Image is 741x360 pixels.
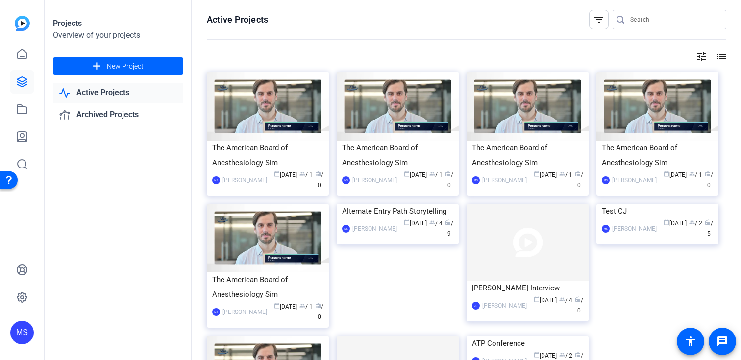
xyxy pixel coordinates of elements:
div: The American Board of Anesthesiology Sim [212,272,323,302]
span: [DATE] [534,297,557,304]
span: / 0 [315,303,323,320]
div: Alternate Entry Path Storytelling [342,204,453,218]
span: / 2 [559,352,572,359]
div: MS [602,225,610,233]
span: / 0 [575,171,583,189]
span: group [689,171,695,177]
div: [PERSON_NAME] [352,175,397,185]
span: / 1 [299,303,313,310]
span: group [429,171,435,177]
div: JR [472,302,480,310]
div: The American Board of Anesthesiology Sim [342,141,453,170]
span: / 1 [299,171,313,178]
span: / 4 [559,297,572,304]
h1: Active Projects [207,14,268,25]
span: [DATE] [664,171,687,178]
span: calendar_today [534,171,540,177]
span: [DATE] [534,171,557,178]
div: MS [212,176,220,184]
div: Overview of your projects [53,29,183,41]
span: calendar_today [664,171,669,177]
span: radio [445,219,451,225]
mat-icon: accessibility [685,336,696,347]
div: [PERSON_NAME] [612,224,657,234]
div: [PERSON_NAME] [482,301,527,311]
div: [PERSON_NAME] [222,175,267,185]
div: The American Board of Anesthesiology Sim [472,141,583,170]
input: Search [630,14,718,25]
a: Archived Projects [53,105,183,125]
div: MS [212,308,220,316]
span: [DATE] [274,171,297,178]
span: New Project [107,61,144,72]
span: / 0 [575,297,583,314]
span: calendar_today [404,171,410,177]
div: MS [342,225,350,233]
span: calendar_today [274,303,280,309]
span: group [429,219,435,225]
span: group [299,171,305,177]
span: radio [705,219,711,225]
span: [DATE] [664,220,687,227]
span: radio [575,296,581,302]
span: / 9 [445,220,453,237]
span: radio [315,303,321,309]
span: [DATE] [404,220,427,227]
span: group [559,352,565,358]
span: radio [705,171,711,177]
span: radio [575,171,581,177]
span: [DATE] [274,303,297,310]
span: group [559,171,565,177]
span: [DATE] [404,171,427,178]
mat-icon: add [91,60,103,72]
span: / 5 [705,220,713,237]
span: / 4 [429,220,443,227]
span: / 1 [689,171,702,178]
div: Projects [53,18,183,29]
span: calendar_today [404,219,410,225]
div: [PERSON_NAME] [482,175,527,185]
span: group [689,219,695,225]
mat-icon: filter_list [593,14,605,25]
span: radio [315,171,321,177]
span: radio [445,171,451,177]
div: [PERSON_NAME] [612,175,657,185]
div: [PERSON_NAME] [352,224,397,234]
div: Test CJ [602,204,713,218]
span: / 0 [315,171,323,189]
button: New Project [53,57,183,75]
div: [PERSON_NAME] Interview [472,281,583,295]
span: / 0 [445,171,453,189]
span: radio [575,352,581,358]
span: [DATE] [534,352,557,359]
div: MS [10,321,34,344]
div: The American Board of Anesthesiology Sim [602,141,713,170]
div: MS [602,176,610,184]
span: / 1 [429,171,443,178]
div: MS [472,176,480,184]
mat-icon: list [715,50,726,62]
a: Active Projects [53,83,183,103]
span: / 0 [705,171,713,189]
mat-icon: message [716,336,728,347]
div: ATP Conference [472,336,583,351]
span: calendar_today [664,219,669,225]
span: calendar_today [274,171,280,177]
span: / 2 [689,220,702,227]
span: group [559,296,565,302]
span: calendar_today [534,296,540,302]
span: / 1 [559,171,572,178]
div: [PERSON_NAME] [222,307,267,317]
div: The American Board of Anesthesiology Sim [212,141,323,170]
span: calendar_today [534,352,540,358]
mat-icon: tune [695,50,707,62]
div: MS [342,176,350,184]
span: group [299,303,305,309]
img: blue-gradient.svg [15,16,30,31]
